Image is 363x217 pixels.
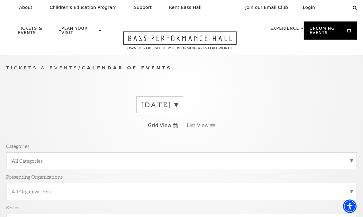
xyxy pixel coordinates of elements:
[6,64,357,72] p: /
[101,31,259,55] a: Open this option
[18,26,57,38] p: Tickets & Events
[270,26,299,34] p: Experience
[11,188,352,195] label: All Organizations
[50,5,117,10] p: Children's Education Program
[169,5,201,10] p: Rent Bass Hall
[82,65,172,70] span: Calendar of Events
[343,200,357,213] div: Accessibility Menu
[325,5,347,10] select: Select:
[11,157,352,164] label: All Categories
[6,65,78,70] span: Tickets & Events
[6,173,63,180] p: Presenting Organizations
[134,5,152,10] p: Support
[6,143,30,149] p: Categories
[148,122,172,129] span: Grid View
[310,26,346,38] p: Upcoming Events
[62,26,97,38] p: Plan Your Visit
[19,5,32,10] p: About
[6,204,19,211] p: Series
[142,100,178,110] label: [DATE]
[187,122,209,129] span: List View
